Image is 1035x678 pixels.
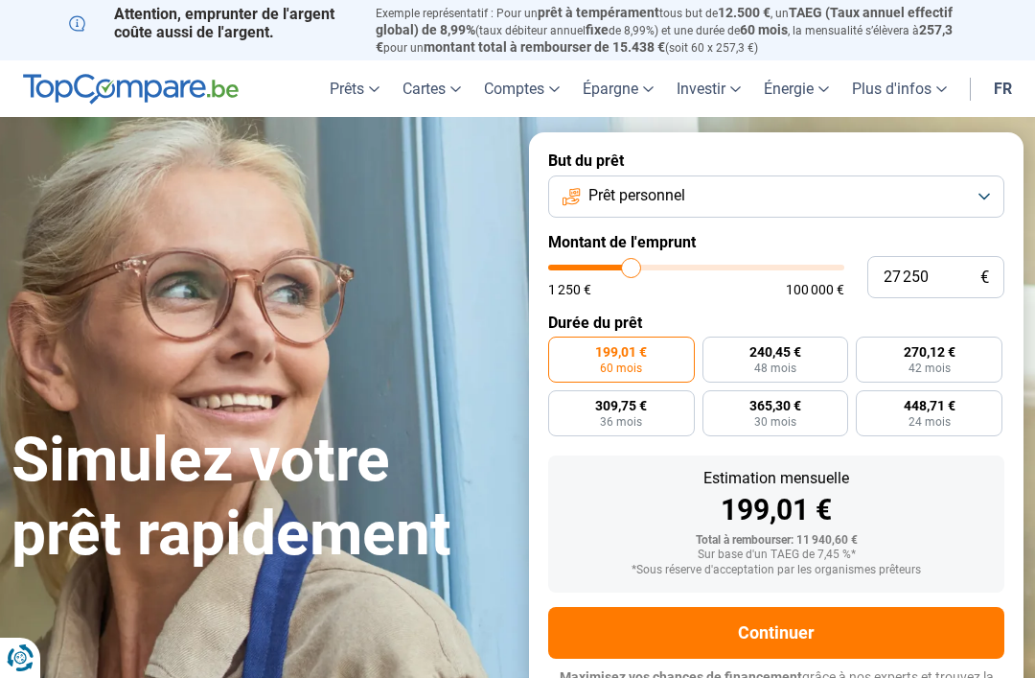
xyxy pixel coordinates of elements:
a: Énergie [752,60,840,117]
span: 12.500 € [718,5,770,20]
div: 199,01 € [563,496,989,525]
span: 199,01 € [595,345,647,359]
a: Prêts [318,60,391,117]
span: 42 mois [908,362,951,374]
span: 240,45 € [749,345,801,359]
button: Prêt personnel [548,175,1004,218]
button: Continuer [548,607,1004,659]
span: 448,71 € [904,399,955,412]
span: prêt à tempérament [538,5,659,20]
span: 48 mois [754,362,796,374]
span: fixe [586,22,609,37]
a: Comptes [472,60,571,117]
div: Sur base d'un TAEG de 7,45 %* [563,549,989,562]
a: fr [982,60,1023,117]
p: Exemple représentatif : Pour un tous but de , un (taux débiteur annuel de 8,99%) et une durée de ... [376,5,966,56]
div: *Sous réserve d'acceptation par les organismes prêteurs [563,564,989,577]
span: 100 000 € [786,283,844,296]
p: Attention, emprunter de l'argent coûte aussi de l'argent. [69,5,353,41]
span: 24 mois [908,416,951,428]
span: € [980,269,989,286]
span: 30 mois [754,416,796,428]
label: Montant de l'emprunt [548,233,1004,251]
span: montant total à rembourser de 15.438 € [424,39,665,55]
div: Total à rembourser: 11 940,60 € [563,534,989,548]
span: 309,75 € [595,399,647,412]
span: 60 mois [600,362,642,374]
img: TopCompare [23,74,239,105]
a: Investir [665,60,752,117]
span: Prêt personnel [588,185,685,206]
span: 1 250 € [548,283,591,296]
a: Cartes [391,60,472,117]
h1: Simulez votre prêt rapidement [11,424,506,572]
span: 257,3 € [376,22,953,55]
a: Plus d'infos [840,60,958,117]
a: Épargne [571,60,665,117]
div: Estimation mensuelle [563,471,989,486]
span: 365,30 € [749,399,801,412]
span: 36 mois [600,416,642,428]
span: 270,12 € [904,345,955,359]
span: 60 mois [740,22,788,37]
span: TAEG (Taux annuel effectif global) de 8,99% [376,5,953,37]
label: Durée du prêt [548,314,1004,332]
label: But du prêt [548,152,1004,170]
